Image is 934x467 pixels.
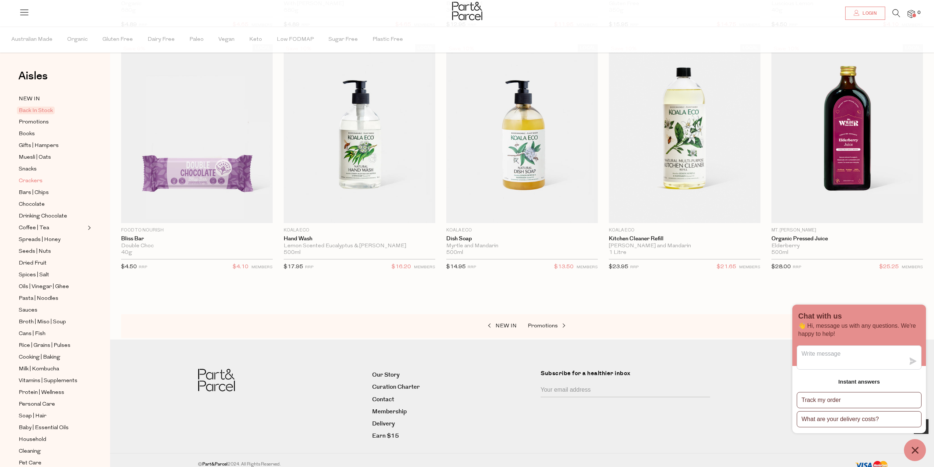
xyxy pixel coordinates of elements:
[528,323,558,329] span: Promotions
[19,400,86,409] a: Personal Care
[19,412,86,421] a: Soap | Hair
[771,236,923,242] a: Organic Pressed Juice
[916,10,922,16] span: 0
[121,44,273,223] img: Bliss Bar
[446,44,598,223] img: Dish Soap
[446,227,598,234] p: Koala Eco
[102,27,133,53] span: Gluten Free
[19,353,86,362] a: Cooking | Baking
[17,107,55,114] span: Back In Stock
[19,377,77,385] span: Vitamins | Supplements
[19,330,46,338] span: Cans | Fish
[902,265,923,269] small: MEMBERS
[19,95,40,104] span: NEW IN
[717,262,736,272] span: $21.65
[19,129,86,139] a: Books
[19,153,86,162] a: Muesli | Oats
[18,71,48,89] a: Aisles
[19,153,51,162] span: Muesli | Oats
[443,321,517,331] a: NEW IN
[19,165,86,174] a: Snacks
[19,424,69,432] span: Baby | Essential Oils
[19,141,86,150] a: Gifts | Hampers
[19,341,70,350] span: Rice | Grains | Pulses
[495,323,517,329] span: NEW IN
[414,265,435,269] small: MEMBERS
[372,431,535,441] a: Earn $15
[139,265,147,269] small: RRP
[19,200,86,209] a: Chocolate
[19,271,49,280] span: Spices | Salt
[19,365,59,374] span: Milk | Kombucha
[249,27,262,53] span: Keto
[609,243,760,249] div: [PERSON_NAME] and Mandarin
[19,270,86,280] a: Spices | Salt
[446,249,463,256] span: 500ml
[19,282,86,291] a: Oils | Vinegar | Ghee
[251,265,273,269] small: MEMBERS
[609,227,760,234] p: Koala Eco
[19,130,35,139] span: Books
[19,317,86,327] a: Broth | Miso | Soup
[771,264,791,270] span: $28.00
[577,265,598,269] small: MEMBERS
[19,353,60,362] span: Cooking | Baking
[19,341,86,350] a: Rice | Grains | Pulses
[19,177,43,186] span: Crackers
[11,27,52,53] span: Australian Made
[218,27,235,53] span: Vegan
[845,7,885,20] a: Login
[372,395,535,405] a: Contact
[609,236,760,242] a: Kitchen Cleaner Refill
[19,188,86,197] a: Bars | Chips
[630,265,639,269] small: RRP
[554,262,574,272] span: $13.50
[771,249,788,256] span: 500ml
[19,141,59,150] span: Gifts | Hampers
[19,447,86,456] a: Cleaning
[19,118,86,127] a: Promotions
[452,2,482,20] img: Part&Parcel
[19,388,64,397] span: Protein | Wellness
[468,265,476,269] small: RRP
[19,176,86,186] a: Crackers
[67,27,88,53] span: Organic
[277,27,314,53] span: Low FODMAP
[284,243,435,249] div: Lemon Scented Eucalyptus & [PERSON_NAME]
[372,419,535,429] a: Delivery
[19,259,47,268] span: Dried Fruit
[189,27,204,53] span: Paleo
[609,44,760,223] img: Kitchen Cleaner Refill
[19,376,86,385] a: Vitamins | Supplements
[392,262,411,272] span: $16.20
[121,249,132,256] span: 40g
[19,329,86,338] a: Cans | Fish
[284,44,435,223] img: Hand Wash
[19,400,55,409] span: Personal Care
[86,223,91,232] button: Expand/Collapse Coffee | Tea
[19,306,86,315] a: Sauces
[121,227,273,234] p: Food to Nourish
[19,212,67,221] span: Drinking Chocolate
[19,435,86,444] a: Household
[284,236,435,242] a: Hand Wash
[19,247,86,256] a: Seeds | Nuts
[284,249,301,256] span: 500ml
[908,10,915,18] a: 0
[541,369,715,383] label: Subscribe for a healthier inbox
[19,235,86,244] a: Spreads | Honey
[19,388,86,397] a: Protein | Wellness
[19,106,86,115] a: Back In Stock
[541,383,710,397] input: Your email address
[121,264,137,270] span: $4.50
[771,227,923,234] p: Mt. [PERSON_NAME]
[19,447,41,456] span: Cleaning
[19,224,49,233] span: Coffee | Tea
[19,318,66,327] span: Broth | Miso | Soup
[18,68,48,84] span: Aisles
[19,294,58,303] span: Pasta | Noodles
[19,283,69,291] span: Oils | Vinegar | Ghee
[528,321,601,331] a: Promotions
[233,262,248,272] span: $4.10
[19,423,86,432] a: Baby | Essential Oils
